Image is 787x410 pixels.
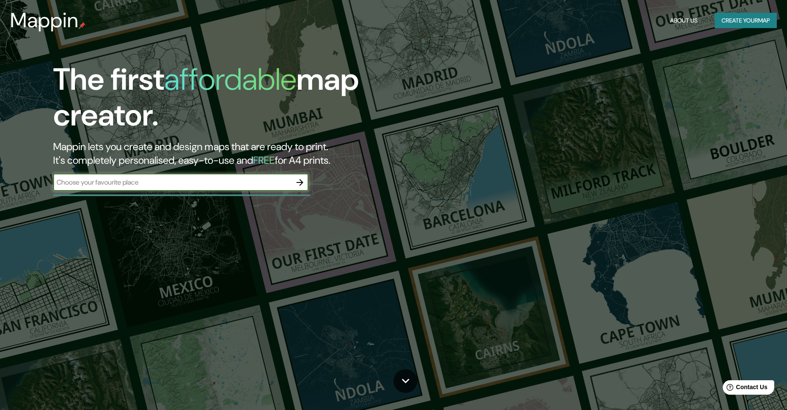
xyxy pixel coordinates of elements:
h5: FREE [253,154,275,167]
button: Create yourmap [715,13,777,28]
button: About Us [667,13,701,28]
h3: Mappin [10,9,79,32]
iframe: Help widget launcher [711,377,778,401]
h2: Mappin lets you create and design maps that are ready to print. It's completely personalised, eas... [53,140,447,167]
h1: affordable [164,60,297,99]
h1: The first map creator. [53,62,447,140]
img: mappin-pin [79,22,86,29]
input: Choose your favourite place [53,177,291,187]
